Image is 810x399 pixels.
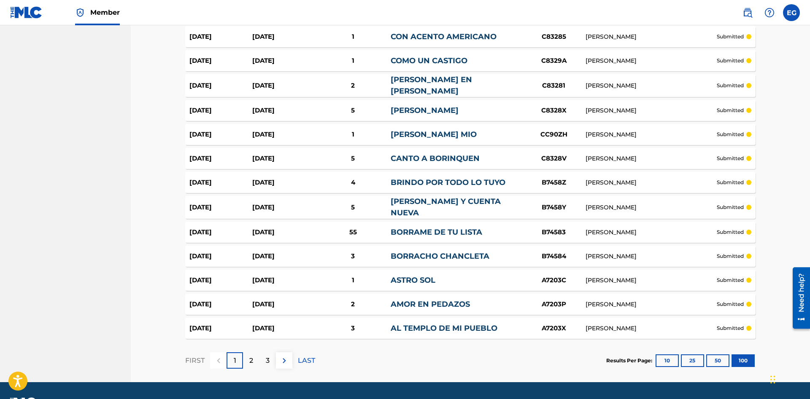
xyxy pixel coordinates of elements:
a: ASTRO SOL [391,276,435,285]
img: right [279,356,289,366]
div: [DATE] [252,130,315,139]
div: [DATE] [252,32,315,42]
a: BORRAME DE TU LISTA [391,228,482,237]
img: help [764,8,775,18]
div: User Menu [783,4,800,21]
div: [DATE] [252,324,315,333]
a: [PERSON_NAME] EN [PERSON_NAME] [391,75,472,96]
div: 2 [315,300,391,309]
div: C83285 [522,32,586,42]
div: A7203C [522,276,586,285]
div: A7203P [522,300,586,309]
div: [PERSON_NAME] [586,130,717,139]
div: 2 [315,81,391,91]
div: [DATE] [252,154,315,163]
a: [PERSON_NAME] Y CUENTA NUEVA [391,197,501,217]
iframe: Chat Widget [768,359,810,399]
p: submitted [717,131,744,138]
p: submitted [717,228,744,236]
p: submitted [717,252,744,260]
p: 3 [266,356,270,366]
div: [DATE] [189,106,252,115]
div: [DATE] [189,228,252,237]
div: B7458Z [522,178,586,187]
div: 3 [315,252,391,261]
div: [PERSON_NAME] [586,252,717,261]
div: [DATE] [252,106,315,115]
div: 3 [315,324,391,333]
p: submitted [717,155,744,162]
a: [PERSON_NAME] MIO [391,130,477,139]
a: AMOR EN PEDAZOS [391,300,470,309]
a: CANTO A BORINQUEN [391,154,480,163]
div: C8329A [522,56,586,66]
div: B74583 [522,228,586,237]
div: [PERSON_NAME] [586,56,717,65]
div: 1 [315,130,391,139]
div: [DATE] [189,130,252,139]
img: search [742,8,753,18]
p: 1 [234,356,236,366]
p: submitted [717,324,744,332]
p: submitted [717,179,744,186]
div: [PERSON_NAME] [586,276,717,285]
div: [PERSON_NAME] [586,300,717,309]
div: 4 [315,178,391,187]
div: [DATE] [252,81,315,91]
div: [PERSON_NAME] [586,324,717,333]
p: submitted [717,276,744,284]
div: 1 [315,276,391,285]
div: [PERSON_NAME] [586,154,717,163]
div: C8328V [522,154,586,163]
div: [DATE] [189,252,252,261]
a: AL TEMPLO DE MI PUEBLO [391,324,497,333]
div: 5 [315,106,391,115]
div: [DATE] [252,178,315,187]
p: submitted [717,107,744,114]
div: [DATE] [252,300,315,309]
button: 10 [656,354,679,367]
div: [PERSON_NAME] [586,81,717,90]
p: submitted [717,33,744,40]
p: LAST [298,356,315,366]
div: [PERSON_NAME] [586,106,717,115]
div: [DATE] [189,203,252,212]
div: CC90ZH [522,130,586,139]
div: [DATE] [252,56,315,66]
div: 5 [315,154,391,163]
div: [DATE] [189,32,252,42]
img: Top Rightsholder [75,8,85,18]
div: [PERSON_NAME] [586,228,717,237]
p: submitted [717,204,744,211]
a: CON ACENTO AMERICANO [391,32,497,41]
div: [DATE] [189,300,252,309]
div: [DATE] [189,56,252,66]
div: [PERSON_NAME] [586,203,717,212]
button: 50 [706,354,729,367]
button: 100 [732,354,755,367]
div: B7458Y [522,203,586,212]
div: 1 [315,56,391,66]
div: [DATE] [252,203,315,212]
img: MLC Logo [10,6,43,19]
a: Public Search [739,4,756,21]
p: submitted [717,57,744,64]
a: COMO UN CASTIGO [391,56,467,65]
p: 2 [249,356,253,366]
div: 55 [315,228,391,237]
div: [DATE] [252,252,315,261]
div: B74584 [522,252,586,261]
div: 5 [315,203,391,212]
iframe: Resource Center [786,263,810,333]
div: [DATE] [252,276,315,285]
div: C83281 [522,81,586,91]
div: 1 [315,32,391,42]
p: submitted [717,300,744,308]
button: 25 [681,354,704,367]
div: [DATE] [189,81,252,91]
div: [PERSON_NAME] [586,32,717,41]
div: C8328X [522,106,586,115]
